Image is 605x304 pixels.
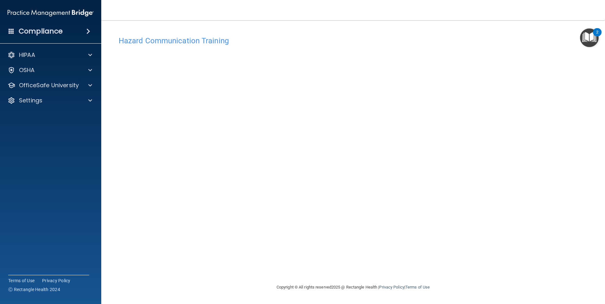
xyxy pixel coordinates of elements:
[119,48,441,257] iframe: HCT
[8,51,92,59] a: HIPAA
[8,277,34,284] a: Terms of Use
[42,277,71,284] a: Privacy Policy
[119,37,588,45] h4: Hazard Communication Training
[19,97,42,104] p: Settings
[19,82,79,89] p: OfficeSafe University
[405,285,430,289] a: Terms of Use
[496,259,597,284] iframe: Drift Widget Chat Controller
[8,97,92,104] a: Settings
[596,32,598,40] div: 2
[8,286,60,293] span: Ⓒ Rectangle Health 2024
[8,7,94,19] img: PMB logo
[19,66,35,74] p: OSHA
[8,66,92,74] a: OSHA
[8,82,92,89] a: OfficeSafe University
[238,277,469,297] div: Copyright © All rights reserved 2025 @ Rectangle Health | |
[580,28,599,47] button: Open Resource Center, 2 new notifications
[19,51,35,59] p: HIPAA
[379,285,404,289] a: Privacy Policy
[19,27,63,36] h4: Compliance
